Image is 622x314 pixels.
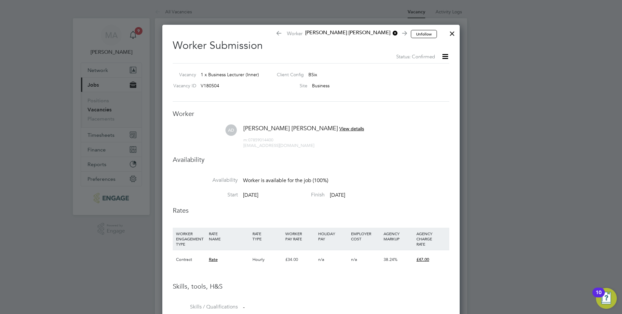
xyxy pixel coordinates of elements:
[243,137,248,143] span: m:
[201,72,259,78] span: 1 x Business Lecturer (Inner)
[411,30,437,38] button: Unfollow
[396,53,435,60] span: Status: Confirmed
[243,192,258,198] span: [DATE]
[174,228,207,250] div: WORKER ENGAGEMENT TYPE
[243,143,314,148] span: [EMAIL_ADDRESS][DOMAIN_NAME]
[303,29,398,36] span: [PERSON_NAME] [PERSON_NAME]
[225,124,237,136] span: AD
[276,29,406,38] span: Worker
[173,109,449,118] h3: Worker
[330,192,345,198] span: [DATE]
[339,126,364,132] span: View details
[284,250,317,269] div: £34.00
[284,228,317,245] div: WORKER PAY RATE
[596,293,602,301] div: 10
[312,83,330,89] span: Business
[174,250,207,269] div: Contract
[173,206,449,215] h3: Rates
[173,304,238,310] label: Skills / Qualifications
[173,177,238,184] label: Availability
[173,34,449,61] h2: Worker Submission
[243,177,328,184] span: Worker is available for the job (100%)
[260,192,325,198] label: Finish
[201,83,219,89] span: V180504
[170,72,196,78] label: Vacancy
[272,72,304,78] label: Client Config
[596,288,617,309] button: Open Resource Center, 10 new notifications
[308,72,317,78] span: BSix
[317,228,349,245] div: HOLIDAY PAY
[173,155,449,164] h3: Availability
[382,228,415,245] div: AGENCY MARKUP
[170,83,196,89] label: Vacancy ID
[173,192,238,198] label: Start
[351,257,357,262] span: n/a
[415,228,448,250] div: AGENCY CHARGE RATE
[243,124,338,132] span: [PERSON_NAME] [PERSON_NAME]
[384,257,398,262] span: 38.24%
[207,228,251,245] div: RATE NAME
[272,83,307,89] label: Site
[251,250,284,269] div: Hourly
[243,304,245,310] span: -
[251,228,284,245] div: RATE TYPE
[209,257,218,262] span: Rate
[173,282,449,291] h3: Skills, tools, H&S
[318,257,324,262] span: n/a
[243,137,273,143] span: 07859014400
[349,228,382,245] div: EMPLOYER COST
[416,257,429,262] span: £47.00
